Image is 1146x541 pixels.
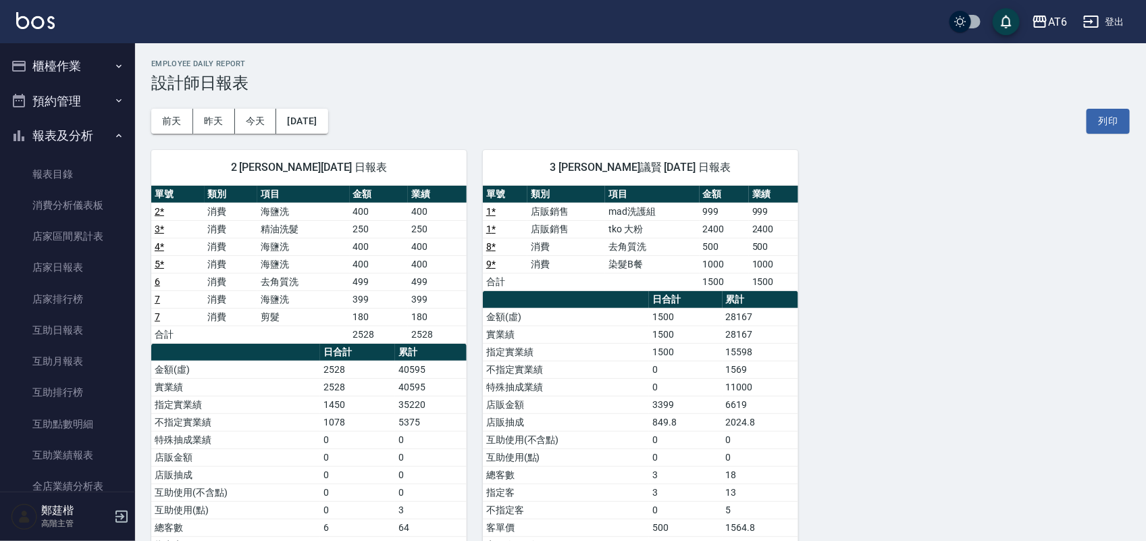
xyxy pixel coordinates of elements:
[155,311,160,322] a: 7
[5,221,130,252] a: 店家區間累計表
[408,220,467,238] td: 250
[151,484,320,501] td: 互助使用(不含點)
[205,290,258,308] td: 消費
[5,159,130,190] a: 報表目錄
[395,484,467,501] td: 0
[483,466,649,484] td: 總客數
[723,519,798,536] td: 1564.8
[483,501,649,519] td: 不指定客
[483,519,649,536] td: 客單價
[649,448,723,466] td: 0
[483,186,798,291] table: a dense table
[5,284,130,315] a: 店家排行榜
[395,448,467,466] td: 0
[649,326,723,343] td: 1500
[605,203,699,220] td: mad洗護組
[320,344,394,361] th: 日合計
[350,273,409,290] td: 499
[205,238,258,255] td: 消費
[395,413,467,431] td: 5375
[151,74,1130,93] h3: 設計師日報表
[320,413,394,431] td: 1078
[649,431,723,448] td: 0
[408,186,467,203] th: 業績
[151,109,193,134] button: 前天
[257,308,349,326] td: 剪髮
[605,255,699,273] td: 染髮B餐
[527,238,605,255] td: 消費
[749,273,798,290] td: 1500
[605,220,699,238] td: tko 大粉
[155,276,160,287] a: 6
[350,255,409,273] td: 400
[5,252,130,283] a: 店家日報表
[41,517,110,530] p: 高階主管
[350,290,409,308] td: 399
[700,255,749,273] td: 1000
[527,186,605,203] th: 類別
[723,484,798,501] td: 13
[527,255,605,273] td: 消費
[257,220,349,238] td: 精油洗髮
[151,501,320,519] td: 互助使用(點)
[408,308,467,326] td: 180
[700,220,749,238] td: 2400
[350,220,409,238] td: 250
[723,343,798,361] td: 15598
[723,448,798,466] td: 0
[395,378,467,396] td: 40595
[205,220,258,238] td: 消費
[1026,8,1072,36] button: AT6
[408,290,467,308] td: 399
[700,203,749,220] td: 999
[483,186,527,203] th: 單號
[483,273,527,290] td: 合計
[205,255,258,273] td: 消費
[257,255,349,273] td: 海鹽洗
[723,361,798,378] td: 1569
[723,466,798,484] td: 18
[151,448,320,466] td: 店販金額
[151,413,320,431] td: 不指定實業績
[257,290,349,308] td: 海鹽洗
[723,396,798,413] td: 6619
[257,238,349,255] td: 海鹽洗
[723,308,798,326] td: 28167
[649,291,723,309] th: 日合計
[167,161,450,174] span: 2 [PERSON_NAME][DATE] 日報表
[151,378,320,396] td: 實業績
[723,378,798,396] td: 11000
[649,466,723,484] td: 3
[605,186,699,203] th: 項目
[483,326,649,343] td: 實業績
[193,109,235,134] button: 昨天
[723,326,798,343] td: 28167
[395,396,467,413] td: 35220
[700,186,749,203] th: 金額
[993,8,1020,35] button: save
[723,501,798,519] td: 5
[151,396,320,413] td: 指定實業績
[320,378,394,396] td: 2528
[320,501,394,519] td: 0
[16,12,55,29] img: Logo
[5,84,130,119] button: 預約管理
[527,220,605,238] td: 店販銷售
[483,308,649,326] td: 金額(虛)
[483,484,649,501] td: 指定客
[257,186,349,203] th: 項目
[5,190,130,221] a: 消費分析儀表板
[700,273,749,290] td: 1500
[151,186,467,344] table: a dense table
[151,519,320,536] td: 總客數
[649,501,723,519] td: 0
[649,413,723,431] td: 849.8
[11,503,38,530] img: Person
[205,186,258,203] th: 類別
[395,431,467,448] td: 0
[320,448,394,466] td: 0
[320,361,394,378] td: 2528
[605,238,699,255] td: 去角質洗
[1048,14,1067,30] div: AT6
[408,203,467,220] td: 400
